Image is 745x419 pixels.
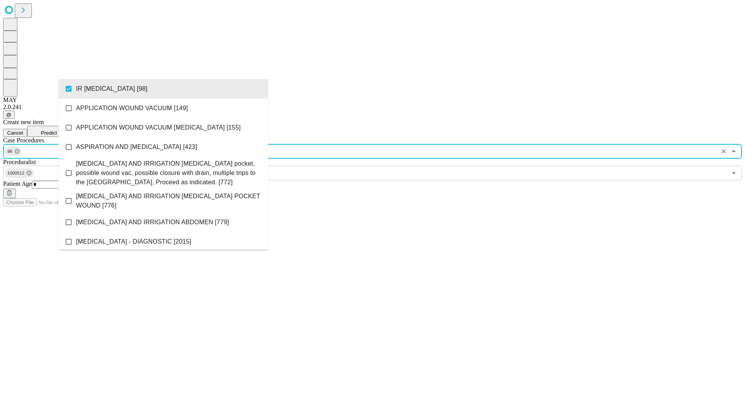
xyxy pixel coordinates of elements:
[76,104,188,113] span: APPLICATION WOUND VACUUM [149]
[76,159,262,187] span: [MEDICAL_DATA] AND IRRIGATION [MEDICAL_DATA] pocket, possible wound vac, possible closure with dr...
[76,84,147,93] span: IR [MEDICAL_DATA] [98]
[4,147,22,156] div: 98
[3,111,15,119] button: @
[4,147,16,156] span: 98
[3,159,36,165] span: Proceduralist
[6,112,12,118] span: @
[3,180,32,187] span: Patient Age
[76,192,262,210] span: [MEDICAL_DATA] AND IRRIGATION [MEDICAL_DATA] POCKET WOUND [776]
[3,137,44,144] span: Scheduled Procedure
[3,119,44,125] span: Create new item
[76,123,241,132] span: APPLICATION WOUND VACUUM [MEDICAL_DATA] [155]
[3,97,742,104] div: MAY
[3,104,742,111] div: 2.0.241
[728,146,739,157] button: Close
[4,169,28,178] span: 1000512
[4,168,34,178] div: 1000512
[3,129,27,137] button: Cancel
[728,168,739,178] button: Open
[76,218,229,227] span: [MEDICAL_DATA] AND IRRIGATION ABDOMEN [779]
[76,142,197,152] span: ASPIRATION AND [MEDICAL_DATA] [423]
[41,130,57,136] span: Predict
[7,130,23,136] span: Cancel
[27,126,63,137] button: Predict
[718,146,729,157] button: Clear
[76,237,191,246] span: [MEDICAL_DATA] - DIAGNOSTIC [2015]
